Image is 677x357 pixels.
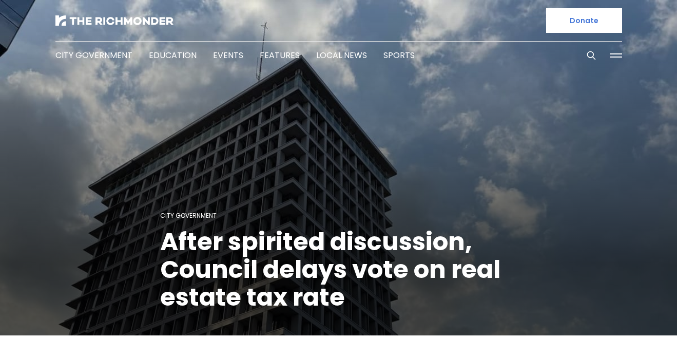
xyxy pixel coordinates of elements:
[149,49,197,61] a: Education
[160,228,517,311] h1: After spirited discussion, Council delays vote on real estate tax rate
[160,211,217,220] a: City Government
[316,49,367,61] a: Local News
[584,48,599,63] button: Search this site
[55,15,173,26] img: The Richmonder
[55,49,132,61] a: City Government
[546,8,622,33] a: Donate
[383,49,415,61] a: Sports
[260,49,300,61] a: Features
[213,49,243,61] a: Events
